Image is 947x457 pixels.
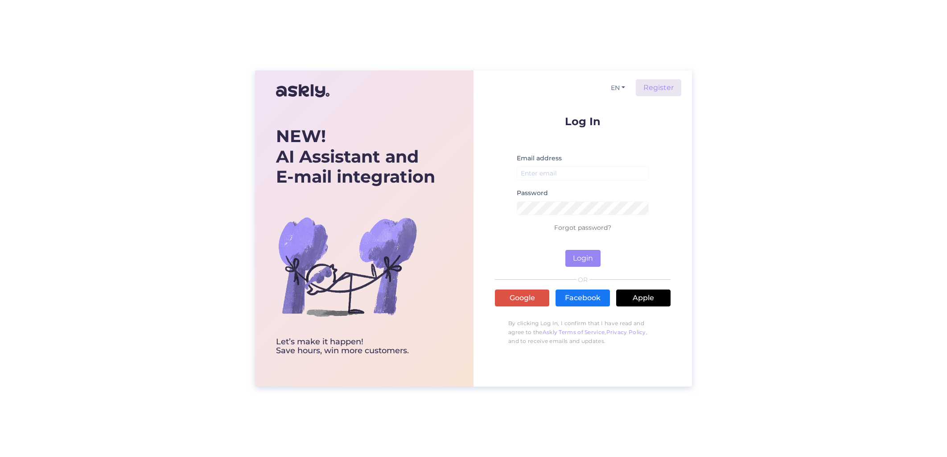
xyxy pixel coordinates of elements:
a: Apple [616,290,671,306]
label: Email address [517,154,562,163]
div: Let’s make it happen! Save hours, win more customers. [276,338,435,355]
p: By clicking Log In, I confirm that I have read and agree to the , , and to receive emails and upd... [495,314,671,350]
button: Login [565,250,601,267]
a: Askly Terms of Service [543,329,605,335]
p: Log In [495,116,671,127]
a: Google [495,290,549,306]
span: OR [576,277,589,283]
button: EN [607,82,629,94]
img: Askly [276,80,329,102]
a: Register [636,79,681,96]
div: AI Assistant and E-mail integration [276,126,435,187]
a: Facebook [556,290,610,306]
a: Privacy Policy [606,329,646,335]
a: Forgot password? [554,224,611,232]
label: Password [517,188,548,198]
input: Enter email [517,167,649,180]
img: bg-askly [276,195,419,338]
b: NEW! [276,126,326,147]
